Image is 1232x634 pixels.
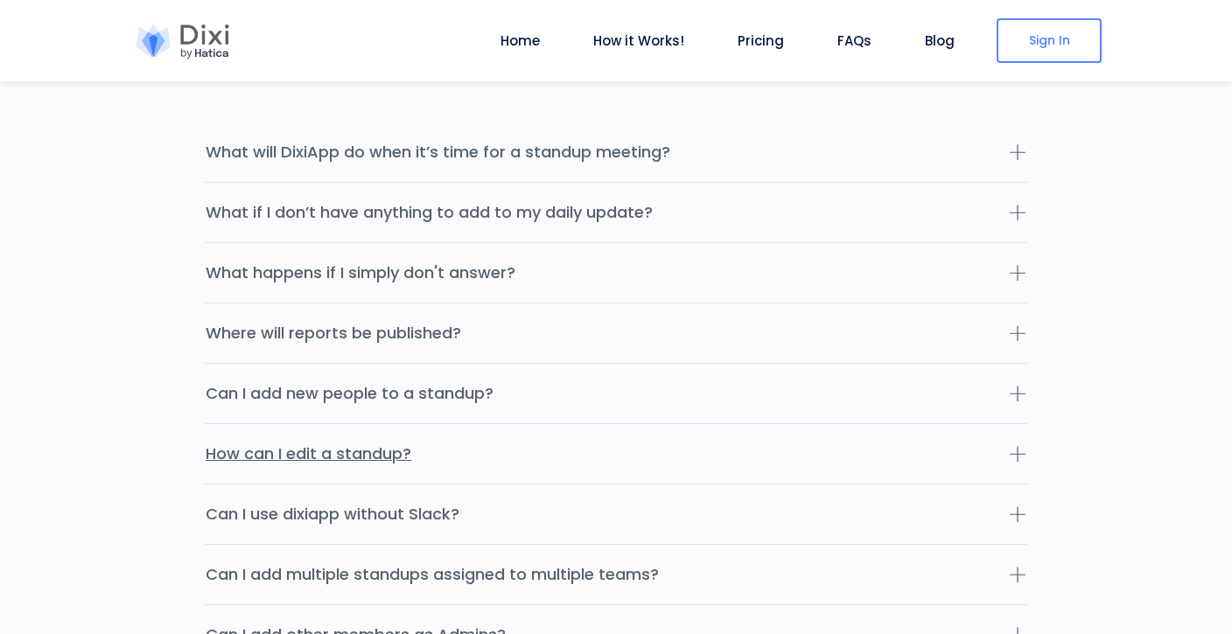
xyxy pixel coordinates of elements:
[205,183,1027,242] button: What if I don’t have anything to add to my daily update?
[205,364,1027,423] button: Can I add new people to a standup?
[205,424,1027,484] button: How can I edit a standup?
[830,31,878,51] a: FAQs
[493,31,547,51] a: Home
[586,31,691,51] a: How it Works!
[205,484,1027,544] button: Can I use dixiapp without Slack?
[997,18,1102,63] a: Sign In
[205,303,1027,363] button: Where will reports be published?
[205,243,1027,303] button: What happens if I simply don't answer?
[918,31,962,51] a: Blog
[205,545,1027,604] button: Can I add multiple standups assigned to multiple teams?
[205,122,1027,182] button: What will DixiApp do when it’s time for a standup meeting?
[731,31,791,51] a: Pricing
